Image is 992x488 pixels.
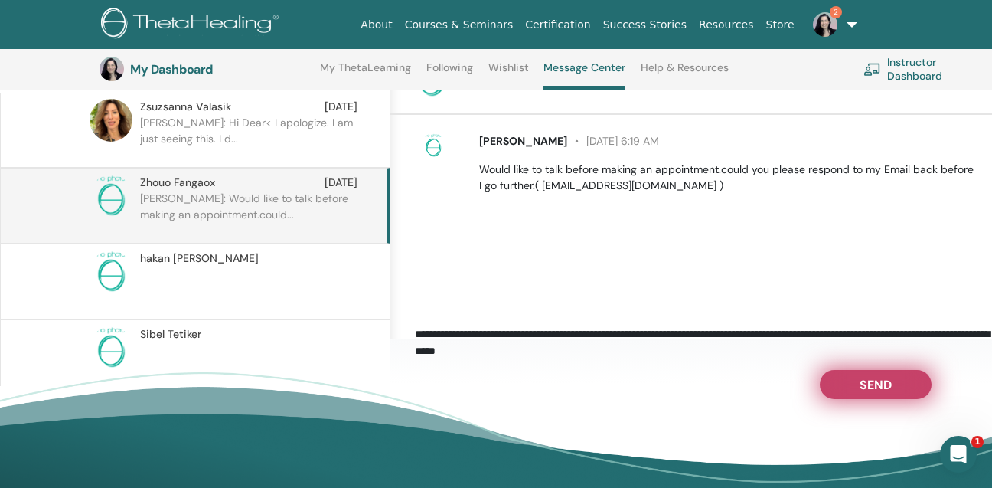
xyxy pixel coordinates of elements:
[567,134,659,148] span: [DATE] 6:19 AM
[820,370,932,399] button: Send
[863,63,881,76] img: chalkboard-teacher.svg
[519,11,596,39] a: Certification
[354,11,398,39] a: About
[140,251,259,267] span: hakan [PERSON_NAME]
[971,436,984,448] span: 1
[100,57,124,81] img: default.jpg
[325,99,357,115] span: [DATE]
[101,8,284,42] img: logo.png
[860,377,892,388] span: Send
[399,11,520,39] a: Courses & Seminars
[325,175,357,191] span: [DATE]
[760,11,801,39] a: Store
[479,162,974,194] p: Would like to talk before making an appointment.could you please respond to my Email back before ...
[90,251,132,293] img: no-photo.png
[421,133,445,158] img: no-photo.png
[830,6,842,18] span: 2
[940,436,977,473] iframe: Intercom live chat
[863,52,989,86] a: Instructor Dashboard
[320,61,411,86] a: My ThetaLearning
[140,175,215,191] span: Zhouo Fangaox
[813,12,837,37] img: default.jpg
[597,11,693,39] a: Success Stories
[90,99,132,142] img: default.jpg
[693,11,760,39] a: Resources
[140,115,362,161] p: [PERSON_NAME]: Hi Dear< I apologize. I am just seeing this. I d...
[130,62,283,77] h3: My Dashboard
[641,61,729,86] a: Help & Resources
[479,134,567,148] span: [PERSON_NAME]
[90,326,132,369] img: no-photo.png
[90,175,132,218] img: no-photo.png
[140,99,231,115] span: Zsuzsanna Valasik
[140,191,362,237] p: [PERSON_NAME]: Would like to talk before making an appointment.could...
[488,61,529,86] a: Wishlist
[543,61,625,90] a: Message Center
[140,326,201,342] span: Sibel Tetiker
[426,61,473,86] a: Following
